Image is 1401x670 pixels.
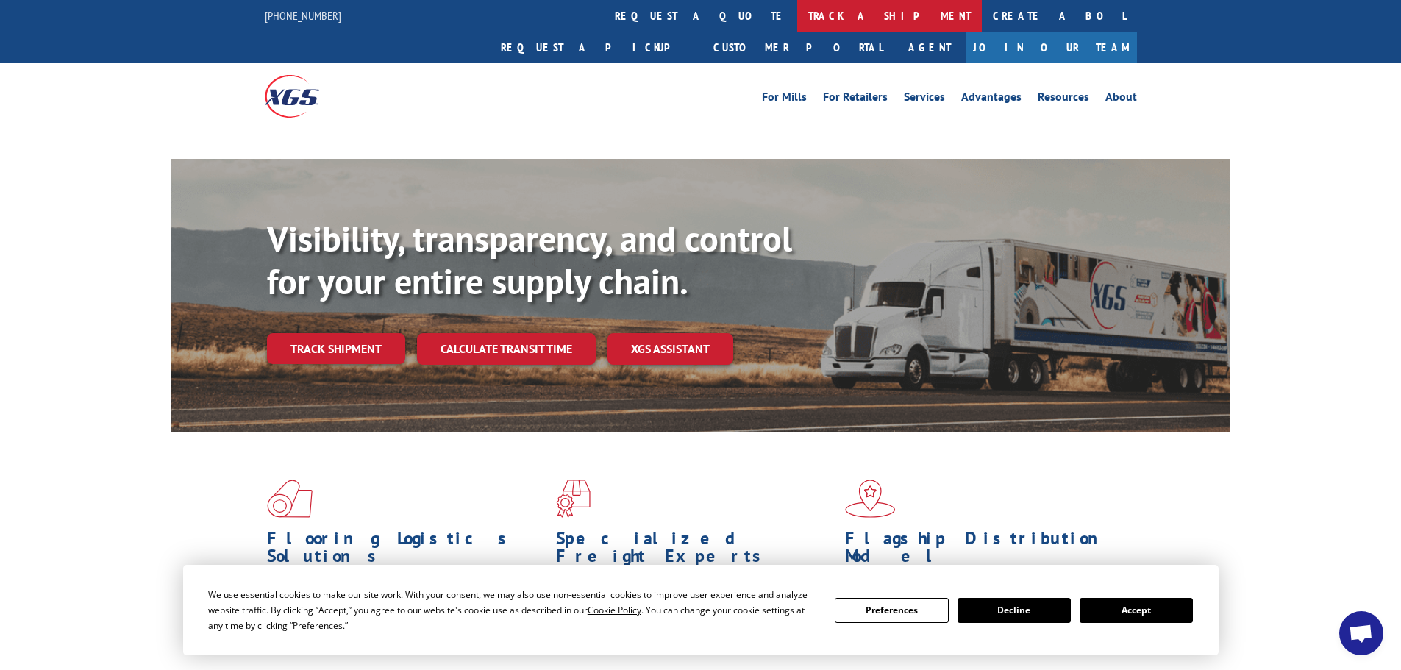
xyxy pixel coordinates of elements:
span: Cookie Policy [588,604,641,616]
div: We use essential cookies to make our site work. With your consent, we may also use non-essential ... [208,587,817,633]
h1: Specialized Freight Experts [556,530,834,572]
a: Services [904,91,945,107]
button: Decline [958,598,1071,623]
h1: Flagship Distribution Model [845,530,1123,572]
button: Preferences [835,598,948,623]
div: Open chat [1339,611,1383,655]
a: For Retailers [823,91,888,107]
a: Advantages [961,91,1022,107]
a: Request a pickup [490,32,702,63]
span: Preferences [293,619,343,632]
a: Join Our Team [966,32,1137,63]
a: [PHONE_NUMBER] [265,8,341,23]
a: For Mills [762,91,807,107]
a: Customer Portal [702,32,894,63]
a: Calculate transit time [417,333,596,365]
button: Accept [1080,598,1193,623]
h1: Flooring Logistics Solutions [267,530,545,572]
div: Cookie Consent Prompt [183,565,1219,655]
img: xgs-icon-total-supply-chain-intelligence-red [267,480,313,518]
img: xgs-icon-focused-on-flooring-red [556,480,591,518]
img: xgs-icon-flagship-distribution-model-red [845,480,896,518]
b: Visibility, transparency, and control for your entire supply chain. [267,215,792,304]
a: XGS ASSISTANT [607,333,733,365]
a: Resources [1038,91,1089,107]
a: About [1105,91,1137,107]
a: Agent [894,32,966,63]
a: Track shipment [267,333,405,364]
